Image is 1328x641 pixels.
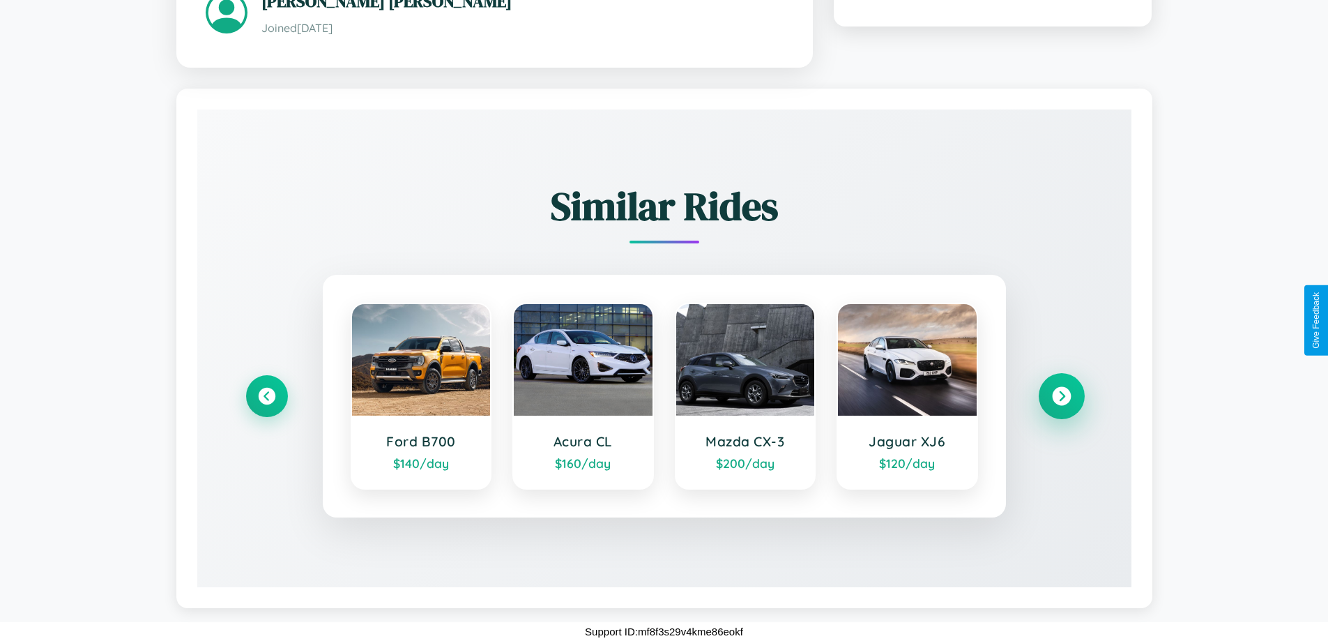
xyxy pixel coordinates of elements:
[1311,292,1321,349] div: Give Feedback
[852,455,963,471] div: $ 120 /day
[512,303,654,490] a: Acura CL$160/day
[585,622,743,641] p: Support ID: mf8f3s29v4kme86eokf
[837,303,978,490] a: Jaguar XJ6$120/day
[852,433,963,450] h3: Jaguar XJ6
[246,179,1083,233] h2: Similar Rides
[351,303,492,490] a: Ford B700$140/day
[675,303,816,490] a: Mazda CX-3$200/day
[366,455,477,471] div: $ 140 /day
[261,18,784,38] p: Joined [DATE]
[690,455,801,471] div: $ 200 /day
[528,433,639,450] h3: Acura CL
[528,455,639,471] div: $ 160 /day
[690,433,801,450] h3: Mazda CX-3
[366,433,477,450] h3: Ford B700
